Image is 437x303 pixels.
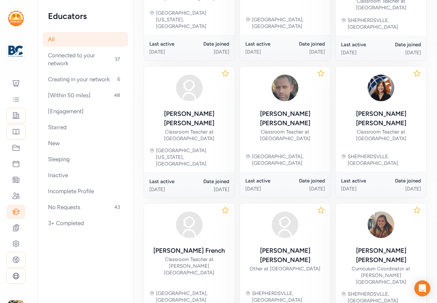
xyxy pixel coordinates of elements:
span: 37 [112,55,123,63]
div: [GEOGRAPHIC_DATA][US_STATE], [GEOGRAPHIC_DATA] [156,10,229,30]
span: 6 [115,75,123,83]
div: No Requests [43,200,128,214]
div: Curriculum Coordinator at [PERSON_NAME][GEOGRAPHIC_DATA] [341,265,421,285]
img: avatar38fbb18c.svg [173,209,205,241]
img: avatar38fbb18c.svg [269,209,301,241]
div: Date joined [381,41,421,48]
div: [DATE] [189,186,229,193]
div: Sleeping [43,152,128,166]
div: SHEPHERDSVLLE, [GEOGRAPHIC_DATA] [348,153,421,166]
img: avatar38fbb18c.svg [173,72,205,104]
div: Classroom Teacher at [GEOGRAPHIC_DATA] [341,129,421,142]
div: [DATE] [149,186,189,193]
div: [Within 50 miles] [43,88,128,103]
div: Classroom Teacher at [GEOGRAPHIC_DATA] [149,129,229,142]
div: [PERSON_NAME] [PERSON_NAME] [245,246,325,265]
div: [GEOGRAPHIC_DATA], [GEOGRAPHIC_DATA] [252,16,325,30]
div: Date joined [285,41,325,47]
div: [DATE] [245,185,285,192]
div: Date joined [189,178,229,185]
span: 48 [111,91,123,99]
div: [DATE] [381,49,421,56]
div: Open Intercom Messenger [414,280,430,296]
h2: Educators [48,11,123,21]
div: [GEOGRAPHIC_DATA][US_STATE], [GEOGRAPHIC_DATA] [156,147,229,167]
div: [DATE] [149,49,189,55]
div: Classroom Teacher at [PERSON_NAME][GEOGRAPHIC_DATA] [149,256,229,276]
img: logo [8,11,24,26]
div: Last active [341,177,381,184]
div: Other at [GEOGRAPHIC_DATA] [250,265,320,272]
div: All [43,32,128,47]
div: [DATE] [285,49,325,55]
img: UATw8CXASliiKKsAB9bZ [365,209,397,241]
div: [Engagement] [43,104,128,119]
div: [GEOGRAPHIC_DATA], [GEOGRAPHIC_DATA] [252,153,325,166]
div: [PERSON_NAME] [PERSON_NAME] [245,109,325,128]
div: [DATE] [245,49,285,55]
div: Classroom Teacher at [GEOGRAPHIC_DATA] [245,129,325,142]
div: [DATE] [381,185,421,192]
div: Last active [341,41,381,48]
div: [PERSON_NAME] [PERSON_NAME] [341,246,421,265]
div: 3+ Completed [43,216,128,230]
img: o4uBrdzTg2LDPNliwvrg [365,72,397,104]
img: RmT3AQlzRbeGu6sAzRbi [269,72,301,104]
div: [DATE] [341,185,381,192]
div: [DATE] [341,49,381,56]
div: [PERSON_NAME] [PERSON_NAME] [341,109,421,128]
span: 43 [112,203,123,211]
div: Last active [245,41,285,47]
div: Inactive [43,168,128,182]
div: Date joined [285,177,325,184]
div: Date joined [189,41,229,47]
div: New [43,136,128,151]
div: Incomplete Profile [43,184,128,198]
div: Last active [149,178,189,185]
div: [DATE] [285,185,325,192]
div: [DATE] [189,49,229,55]
div: Last active [149,41,189,47]
div: Starred [43,120,128,135]
div: Date joined [381,177,421,184]
div: Creating in your network [43,72,128,87]
div: Connected to your network [43,48,128,71]
div: SHEPHERDSVLLE, [GEOGRAPHIC_DATA] [348,17,421,30]
div: [PERSON_NAME] [PERSON_NAME] [149,109,229,128]
div: Last active [245,177,285,184]
img: logo [8,44,23,59]
div: [PERSON_NAME] French [153,246,225,255]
